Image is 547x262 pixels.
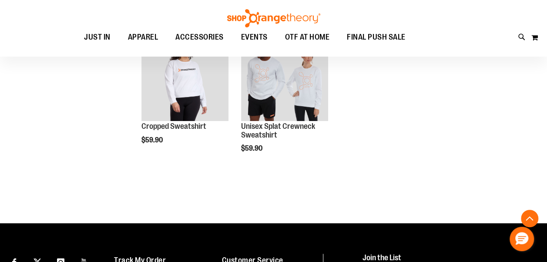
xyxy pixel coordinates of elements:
[241,144,264,152] span: $59.90
[241,34,328,122] a: Unisex Splat Crewneck SweatshirtNEW
[237,30,332,175] div: product
[276,27,339,47] a: OTF AT HOME
[84,27,111,47] span: JUST IN
[137,30,233,166] div: product
[510,227,534,251] button: Hello, have a question? Let’s chat.
[141,122,206,131] a: Cropped Sweatshirt
[241,34,328,121] img: Unisex Splat Crewneck Sweatshirt
[175,27,224,47] span: ACCESSORIES
[241,122,315,139] a: Unisex Splat Crewneck Sweatshirt
[347,27,406,47] span: FINAL PUSH SALE
[141,34,228,121] img: Front of 2024 Q3 Balanced Basic Womens Cropped Sweatshirt
[338,27,414,47] a: FINAL PUSH SALE
[167,27,232,47] a: ACCESSORIES
[521,210,538,227] button: Back To Top
[141,136,164,144] span: $59.90
[226,9,322,27] img: Shop Orangetheory
[119,27,167,47] a: APPAREL
[232,27,276,47] a: EVENTS
[285,27,330,47] span: OTF AT HOME
[128,27,158,47] span: APPAREL
[241,27,268,47] span: EVENTS
[141,34,228,122] a: Front of 2024 Q3 Balanced Basic Womens Cropped SweatshirtNEW
[75,27,119,47] a: JUST IN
